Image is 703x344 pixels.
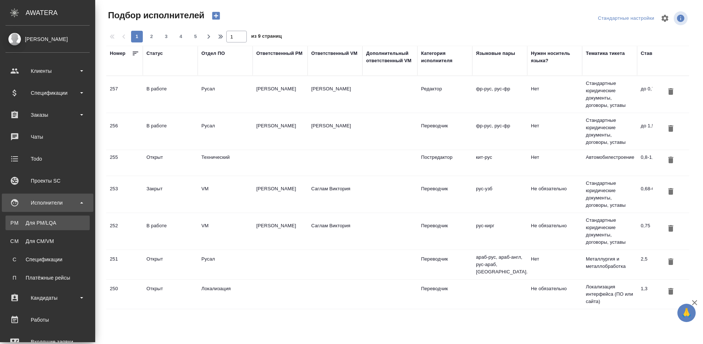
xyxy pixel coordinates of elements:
[5,252,90,267] a: ССпецификации
[110,85,139,93] div: 257
[110,122,139,130] div: 256
[665,255,677,269] button: Удалить
[582,252,637,277] td: Металлургия и металлобработка
[637,252,692,277] td: 2,5
[146,31,157,42] button: 2
[476,122,524,130] p: фр-рус, рус-фр
[417,218,472,244] td: Переводчик
[9,256,86,263] div: Спецификации
[5,66,90,76] div: Клиенты
[637,182,692,207] td: 0,68-0,8
[146,185,194,192] div: Закрыт
[146,285,194,292] div: Открыт
[665,222,677,236] button: Удалить
[527,119,582,144] td: Нет
[582,213,637,250] td: Стандартные юридические документы, договоры, уставы
[637,218,692,244] td: 0,75
[253,82,308,107] td: [PERSON_NAME]
[146,85,194,93] div: В работе
[198,182,253,207] td: VM
[110,50,126,57] div: Номер
[582,76,637,113] td: Стандартные юридические документы, договоры, уставы
[417,252,472,277] td: Переводчик
[476,50,515,57] div: Языковые пары
[308,218,362,244] td: Саглам Виктория
[421,50,469,64] div: Категория исполнителя
[146,255,194,263] div: Открыт
[308,182,362,207] td: Саглам Виктория
[146,154,194,161] div: Открыт
[9,219,86,227] div: Для PM/LQA
[5,197,90,208] div: Исполнители
[582,113,637,150] td: Стандартные юридические документы, договоры, уставы
[417,119,472,144] td: Переводчик
[146,33,157,40] span: 2
[582,150,637,176] td: Автомобилестроение
[5,87,90,98] div: Спецификации
[198,119,253,144] td: Русал
[366,50,414,64] div: Дополнительный ответственный VM
[417,182,472,207] td: Переводчик
[198,150,253,176] td: Технический
[253,218,308,244] td: [PERSON_NAME]
[311,50,357,57] div: Ответственный VM
[5,153,90,164] div: Todo
[26,5,95,20] div: AWATERA
[527,182,582,207] td: Не обязательно
[476,222,524,229] p: рус-кирг
[110,154,139,161] div: 255
[5,270,90,285] a: ППлатёжные рейсы
[146,222,194,229] div: В работе
[175,33,187,40] span: 4
[527,252,582,277] td: Нет
[674,11,689,25] span: Посмотреть информацию
[637,281,692,307] td: 1,3
[253,119,308,144] td: [PERSON_NAME]
[9,274,86,281] div: Платёжные рейсы
[190,33,201,40] span: 5
[656,10,674,27] span: Настроить таблицу
[2,172,93,190] a: Проекты SC
[476,254,524,276] p: араб-рус, араб-англ, рус-араб, [GEOGRAPHIC_DATA]...
[417,150,472,176] td: Постредактор
[198,82,253,107] td: Русал
[9,238,86,245] div: Для CM/VM
[5,175,90,186] div: Проекты SC
[637,150,692,176] td: 0,8-1,5 рубля / слово
[677,304,696,322] button: 🙏
[110,255,139,263] div: 251
[5,234,90,248] a: CMДля CM/VM
[110,285,139,292] div: 250
[527,281,582,307] td: Не обязательно
[582,176,637,213] td: Стандартные юридические документы, договоры, уставы
[417,82,472,107] td: Редактор
[586,50,625,57] div: Тематика тикета
[190,31,201,42] button: 5
[5,109,90,120] div: Заказы
[582,280,637,309] td: Локализация интерфейса (ПО или сайта)
[527,150,582,176] td: Нет
[251,32,282,42] span: из 9 страниц
[665,185,677,199] button: Удалить
[476,185,524,192] p: рус-узб
[308,119,362,144] td: [PERSON_NAME]
[637,82,692,107] td: до 0,7
[198,252,253,277] td: Русал
[665,285,677,299] button: Удалить
[256,50,302,57] div: Ответственный PM
[527,218,582,244] td: Не обязательно
[531,50,579,64] div: Нужен носитель языка?
[2,311,93,329] a: Работы
[160,31,172,42] button: 3
[2,150,93,168] a: Todo
[110,185,139,192] div: 253
[253,182,308,207] td: [PERSON_NAME]
[476,154,524,161] p: кит-рус
[201,50,225,57] div: Отдел ПО
[596,13,656,24] div: split button
[5,216,90,230] a: PMДля PM/LQA
[5,314,90,325] div: Работы
[160,33,172,40] span: 3
[5,292,90,303] div: Кандидаты
[5,35,90,43] div: [PERSON_NAME]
